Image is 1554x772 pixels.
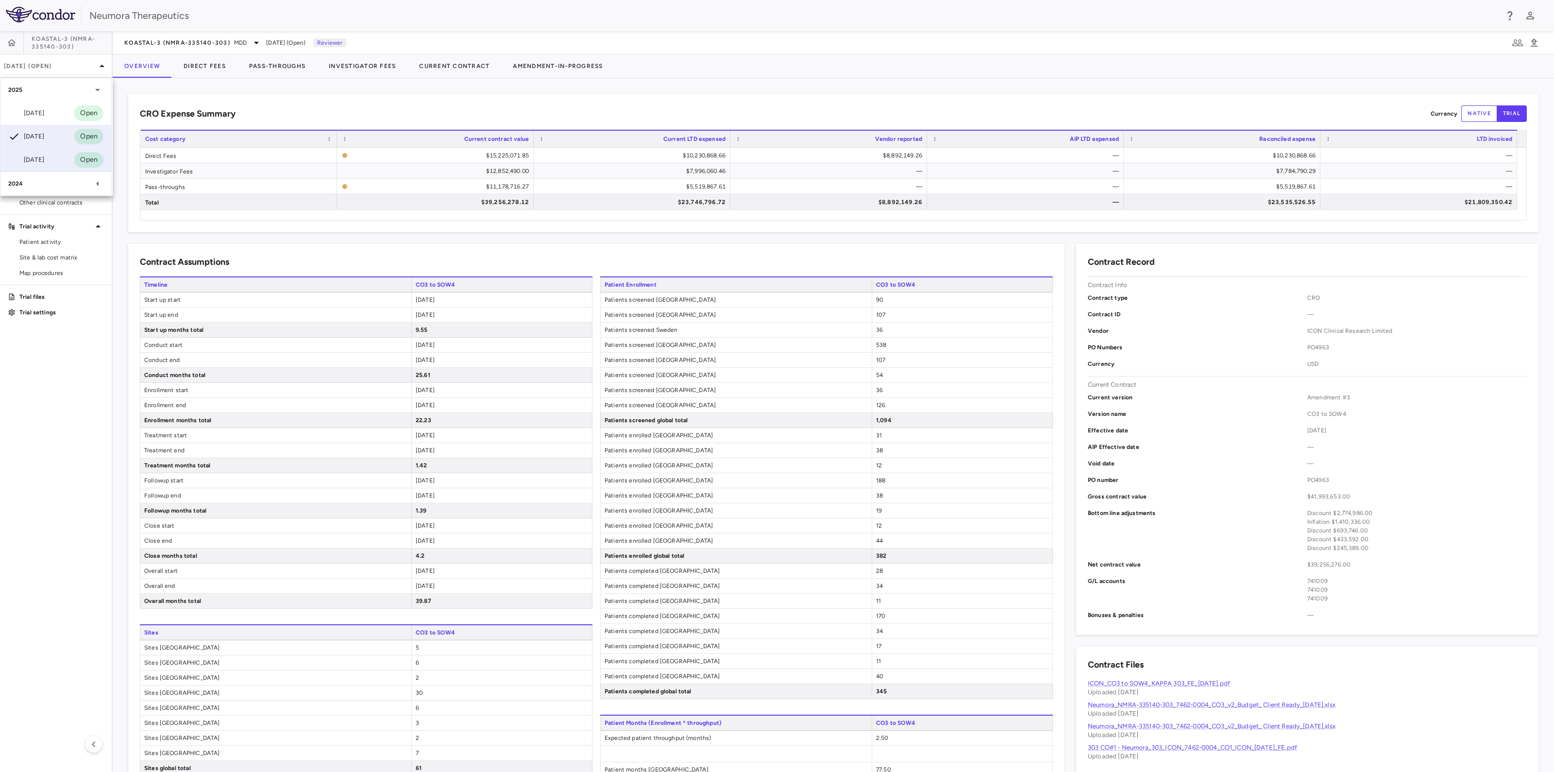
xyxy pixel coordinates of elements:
div: 2024 [0,172,111,195]
span: Open [74,108,103,119]
span: Open [74,154,103,165]
div: [DATE] [8,131,44,142]
div: 2025 [0,78,111,102]
div: [DATE] [8,154,44,166]
p: 2024 [8,179,23,188]
span: Open [74,131,103,142]
div: [DATE] [8,107,44,119]
p: 2025 [8,86,23,94]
